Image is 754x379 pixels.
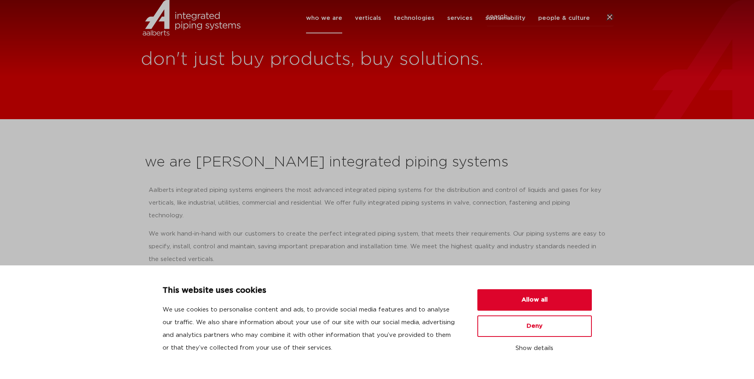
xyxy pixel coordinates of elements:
[477,289,592,311] button: Allow all
[394,3,434,33] a: technologies
[477,315,592,337] button: Deny
[306,3,342,33] a: who we are
[538,3,590,33] a: people & culture
[447,3,473,33] a: services
[306,3,590,33] nav: Menu
[145,153,610,172] h2: we are [PERSON_NAME] integrated piping systems
[355,3,381,33] a: verticals
[149,184,606,222] p: Aalberts integrated piping systems engineers the most advanced integrated piping systems for the ...
[163,284,458,297] p: This website uses cookies
[477,342,592,355] button: Show details
[149,228,606,266] p: We work hand-in-hand with our customers to create the perfect integrated piping system, that meet...
[163,304,458,354] p: We use cookies to personalise content and ads, to provide social media features and to analyse ou...
[485,3,525,33] a: sustainability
